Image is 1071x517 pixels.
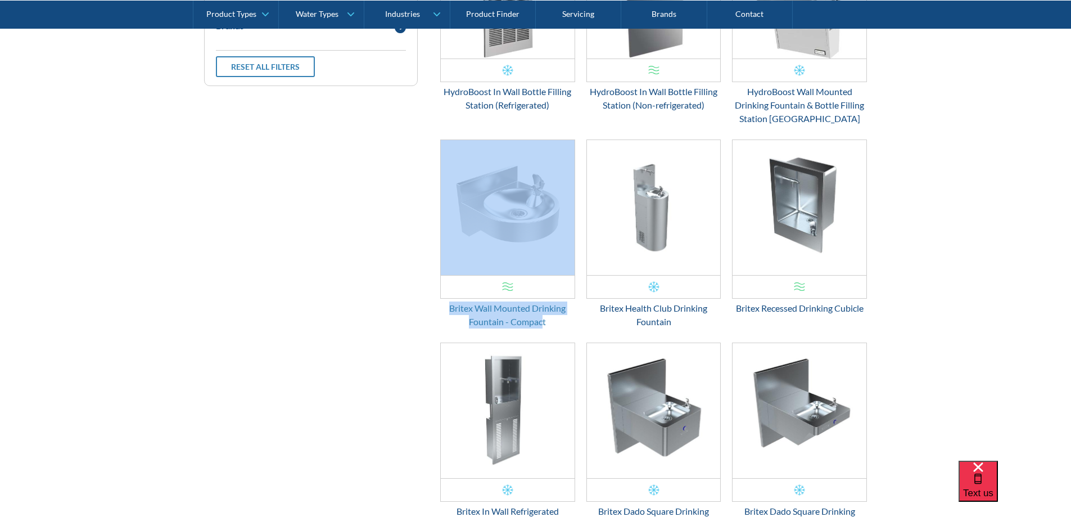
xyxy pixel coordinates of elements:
div: Industries [385,9,420,19]
img: Britex In Wall Refrigerated Fountain [441,343,575,478]
div: Product Types [206,9,256,19]
img: Britex Wall Mounted Drinking Fountain - Compact [441,140,575,275]
iframe: podium webchat widget bubble [959,461,1071,517]
img: Britex Recessed Drinking Cubicle [733,140,866,275]
div: Britex Recessed Drinking Cubicle [732,302,867,315]
a: Britex Wall Mounted Drinking Fountain - Compact Britex Wall Mounted Drinking Fountain - Compact [440,140,575,329]
div: HydroBoost In Wall Bottle Filling Station (Non-refrigerated) [586,85,721,112]
div: Britex Wall Mounted Drinking Fountain - Compact [440,302,575,329]
img: Britex Health Club Drinking Fountain [587,140,721,275]
img: Britex Dado Square Drinking Fountain - Wheelchair Accessible [733,343,866,478]
div: Water Types [296,9,338,19]
img: Britex Dado Square Drinking Fountain - Compact [587,343,721,478]
a: Britex Health Club Drinking FountainBritex Health Club Drinking Fountain [586,140,721,329]
div: Britex Health Club Drinking Fountain [586,302,721,329]
a: Britex Recessed Drinking CubicleBritex Recessed Drinking Cubicle [732,140,867,315]
a: Reset all filters [216,56,315,77]
div: HydroBoost Wall Mounted Drinking Fountain & Bottle Filling Station [GEOGRAPHIC_DATA] [732,85,867,125]
div: HydroBoost In Wall Bottle Filling Station (Refrigerated) [440,85,575,112]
